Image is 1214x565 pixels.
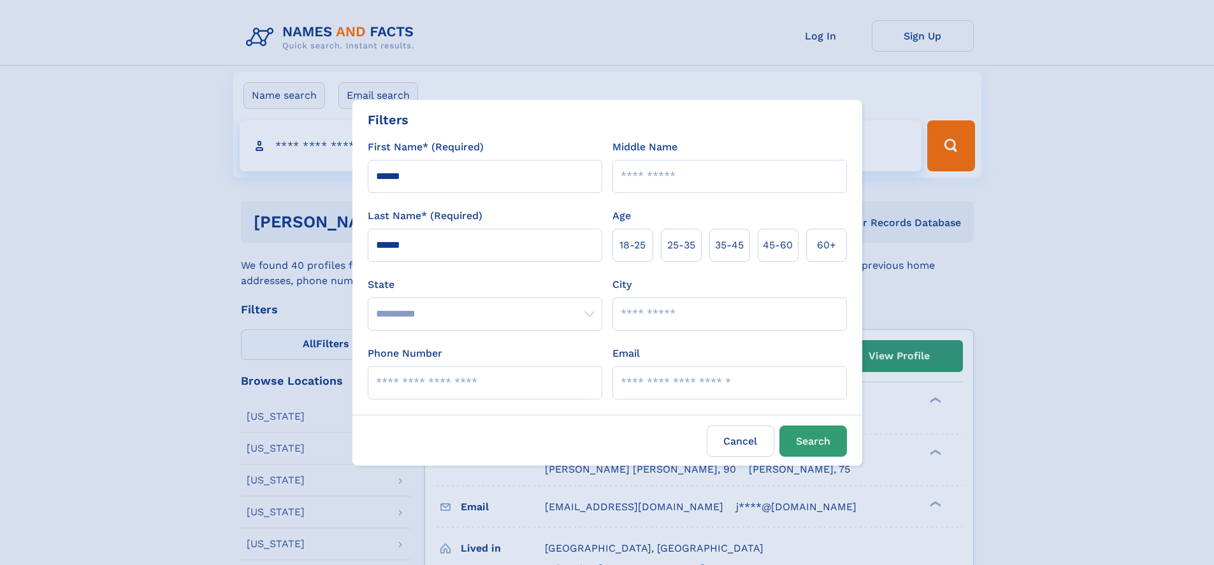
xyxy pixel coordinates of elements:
button: Search [779,426,847,457]
span: 35‑45 [715,238,744,253]
label: State [368,277,602,292]
label: Middle Name [612,139,677,155]
span: 18‑25 [619,238,646,253]
label: City [612,277,632,292]
label: Age [612,208,631,224]
span: 25‑35 [667,238,695,253]
div: Filters [368,110,408,129]
label: Phone Number [368,346,442,361]
label: Cancel [707,426,774,457]
label: Email [612,346,640,361]
span: 45‑60 [763,238,793,253]
label: Last Name* (Required) [368,208,482,224]
span: 60+ [817,238,836,253]
label: First Name* (Required) [368,139,484,155]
